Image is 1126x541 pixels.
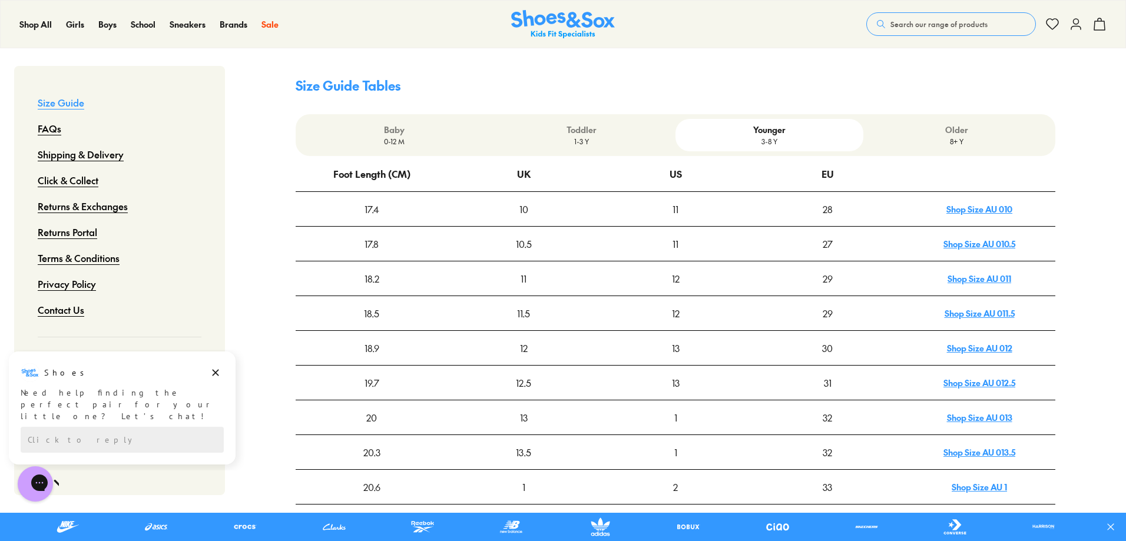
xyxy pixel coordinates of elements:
div: 11.5 [448,297,599,330]
div: 1 [448,470,599,503]
div: 13 [600,331,751,364]
div: Reply to the campaigns [21,77,224,103]
div: 17.4 [296,192,447,225]
a: School [131,18,155,31]
div: 18.2 [296,262,447,295]
span: Search our range of products [890,19,988,29]
div: Foot Length (CM) [333,157,410,190]
div: 11 [600,227,751,260]
div: 20.6 [296,470,447,503]
a: Privacy Policy [38,271,96,297]
p: Baby [305,124,483,136]
div: EU [822,157,834,190]
div: 12 [600,297,751,330]
span: Sale [261,18,279,30]
a: Shop Size AU 012 [947,342,1012,354]
div: 33 [752,470,903,503]
div: 12 [448,331,599,364]
div: Need help finding the perfect pair for your little one? Let’s chat! [21,37,224,72]
a: Shop Size AU 010 [946,203,1012,215]
div: 28 [752,192,903,225]
div: 19.7 [296,366,447,399]
div: 13.5 [448,436,599,469]
div: 18.5 [296,297,447,330]
div: 13 [448,401,599,434]
div: 11 [600,192,751,225]
a: Terms & Conditions [38,245,120,271]
h4: Size Guide Tables [296,76,1055,95]
a: Girls [66,18,84,31]
div: 20.3 [296,436,447,469]
p: Toddler [493,124,671,136]
a: Sale [261,18,279,31]
div: US [670,157,682,190]
p: 8+ Y [868,136,1046,147]
a: Shop Size AU 011.5 [945,307,1015,319]
a: Shop All [19,18,52,31]
a: Boys [98,18,117,31]
div: 12 [600,262,751,295]
img: Shoes logo [21,14,39,32]
p: 1-3 Y [493,136,671,147]
iframe: Gorgias live chat messenger [12,462,59,506]
div: 1.5 [448,505,599,538]
p: 0-12 M [305,136,483,147]
a: Returns & Exchanges [38,193,128,219]
div: 2 [600,470,751,503]
span: Brands [220,18,247,30]
a: Shop Size AU 010.5 [943,238,1015,250]
img: SNS_Logo_Responsive.svg [511,10,615,39]
a: Shop Size AU 1 [952,481,1007,493]
a: Returns Portal [38,219,97,245]
div: 10.5 [448,227,599,260]
a: Shipping & Delivery [38,141,124,167]
a: Click & Collect [38,167,98,193]
button: Dismiss campaign [207,15,224,31]
a: Shoes & Sox [511,10,615,39]
span: Shop All [19,18,52,30]
a: Contact Us [38,297,84,323]
div: 10 [448,192,599,225]
span: Boys [98,18,117,30]
span: School [131,18,155,30]
a: Sneakers [170,18,206,31]
a: Brands [220,18,247,31]
div: 20 [296,401,447,434]
p: 3-8 Y [680,136,858,147]
div: 11 [448,262,599,295]
div: 32 [752,401,903,434]
div: 31 [752,366,903,399]
a: Size Guide [38,89,84,115]
div: 29 [752,297,903,330]
a: Shop Size AU 011 [948,273,1011,284]
div: 30 [752,331,903,364]
div: 1 [600,401,751,434]
div: 21 [296,505,447,538]
div: 27 [752,227,903,260]
div: 1 [600,436,751,469]
a: FAQs [38,115,61,141]
div: 29 [752,262,903,295]
a: Shop Size AU 012.5 [943,377,1015,389]
p: Older [868,124,1046,136]
div: 33 [752,505,903,538]
span: Girls [66,18,84,30]
span: Sneakers [170,18,206,30]
p: Younger [680,124,858,136]
div: 2 [600,505,751,538]
button: Search our range of products [866,12,1036,36]
div: UK [517,157,531,190]
h3: Shoes [44,17,91,29]
a: Shop Size AU 013.5 [943,446,1015,458]
div: Message from Shoes. Need help finding the perfect pair for your little one? Let’s chat! [9,14,236,72]
div: 17.8 [296,227,447,260]
div: 12.5 [448,366,599,399]
div: 32 [752,436,903,469]
div: 18.9 [296,331,447,364]
div: Campaign message [9,2,236,115]
a: Shop Size AU 013 [947,411,1012,423]
div: 13 [600,366,751,399]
